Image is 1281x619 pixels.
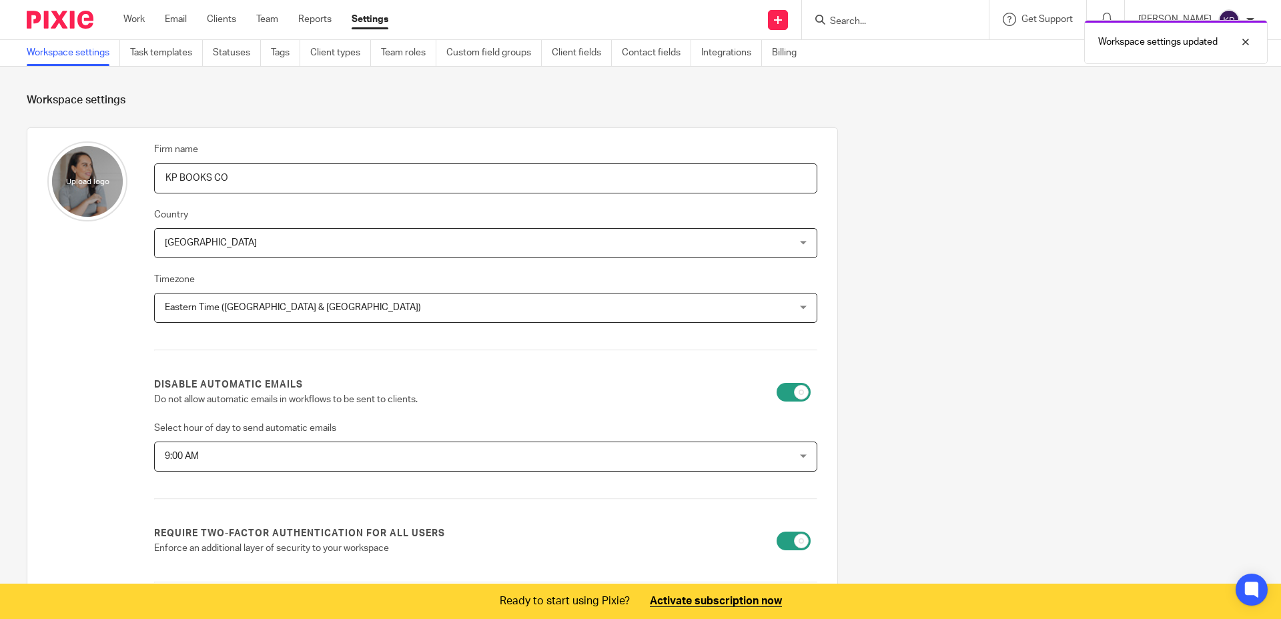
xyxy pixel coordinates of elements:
[165,452,199,461] span: 9:00 AM
[130,40,203,66] a: Task templates
[165,238,257,247] span: [GEOGRAPHIC_DATA]
[1098,35,1218,49] p: Workspace settings updated
[310,40,371,66] a: Client types
[552,40,612,66] a: Client fields
[27,93,1254,107] h1: Workspace settings
[256,13,278,26] a: Team
[1218,9,1240,31] img: svg%3E
[352,13,388,26] a: Settings
[154,422,336,435] label: Select hour of day to send automatic emails
[154,208,188,221] label: Country
[154,527,445,540] label: Require two-factor authentication for all users
[123,13,145,26] a: Work
[154,273,195,286] label: Timezone
[271,40,300,66] a: Tags
[154,143,198,156] label: Firm name
[154,163,817,193] input: Name of your firm
[154,542,589,555] p: Enforce an additional layer of security to your workspace
[165,303,421,312] span: Eastern Time ([GEOGRAPHIC_DATA] & [GEOGRAPHIC_DATA])
[622,40,691,66] a: Contact fields
[298,13,332,26] a: Reports
[154,393,589,406] p: Do not allow automatic emails in workflows to be sent to clients.
[154,378,303,392] label: Disable automatic emails
[381,40,436,66] a: Team roles
[165,13,187,26] a: Email
[213,40,261,66] a: Statuses
[446,40,542,66] a: Custom field groups
[207,13,236,26] a: Clients
[27,40,120,66] a: Workspace settings
[27,11,93,29] img: Pixie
